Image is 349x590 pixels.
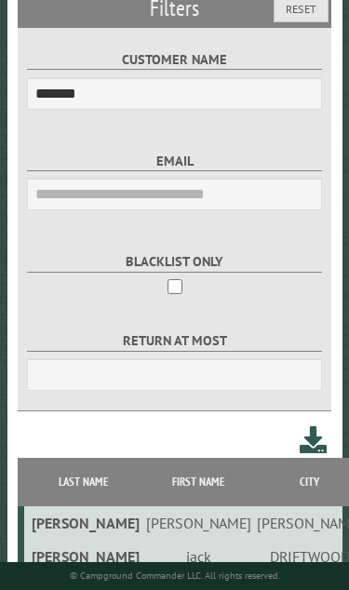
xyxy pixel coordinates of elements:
label: Email [27,151,322,172]
small: © Campground Commander LLC. All rights reserved. [70,570,280,582]
td: jack [143,540,254,573]
label: Customer Name [27,49,322,71]
td: [PERSON_NAME] [24,540,142,573]
th: Last Name [24,458,142,506]
td: [PERSON_NAME] [143,506,254,540]
th: First Name [143,458,254,506]
label: Blacklist only [27,251,322,273]
a: Download this customer list (.csv) [300,422,327,457]
label: Return at most [27,330,322,352]
td: [PERSON_NAME] [24,506,142,540]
